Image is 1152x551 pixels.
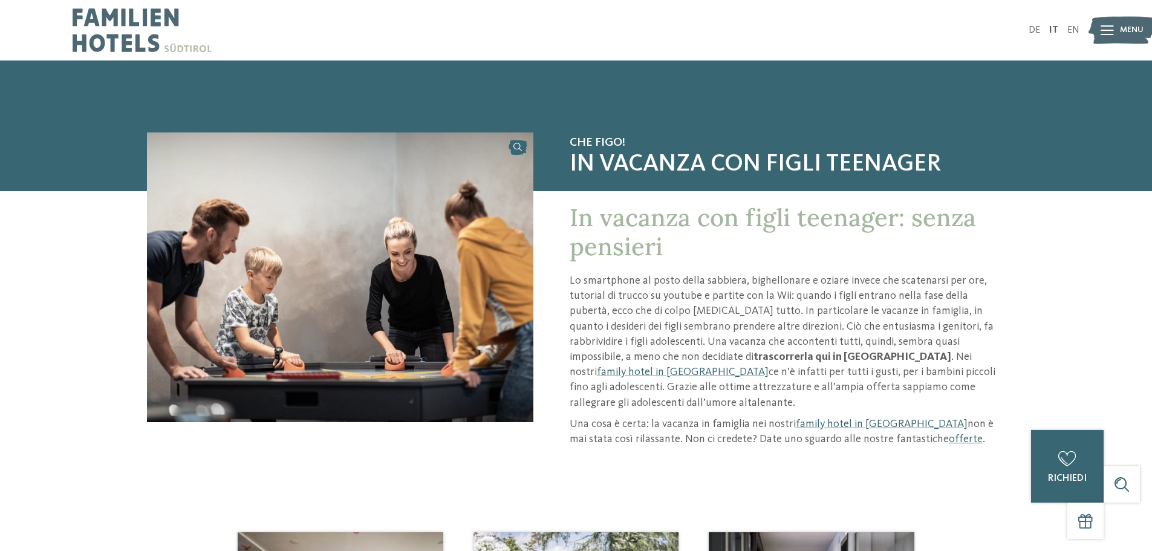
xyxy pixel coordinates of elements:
span: In vacanza con figli teenager: senza pensieri [570,202,976,262]
strong: trascorrerla qui in [GEOGRAPHIC_DATA] [753,351,951,362]
a: IT [1049,25,1058,35]
a: offerte [949,434,983,445]
p: Lo smartphone al posto della sabbiera, bighellonare e oziare invece che scatenarsi per ore, tutor... [570,273,1006,411]
span: Menu [1120,24,1144,36]
span: In vacanza con figli teenager [570,150,1006,179]
span: Che figo! [570,135,1006,150]
p: Una cosa è certa: la vacanza in famiglia nei nostri non è mai stata così rilassante. Non ci crede... [570,417,1006,447]
span: richiedi [1048,474,1087,483]
a: richiedi [1031,430,1104,503]
a: EN [1067,25,1079,35]
img: Progettate delle vacanze con i vostri figli teenager? [147,132,533,422]
a: family hotel in [GEOGRAPHIC_DATA] [597,367,769,377]
a: family hotel in [GEOGRAPHIC_DATA] [796,419,968,429]
a: DE [1029,25,1040,35]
